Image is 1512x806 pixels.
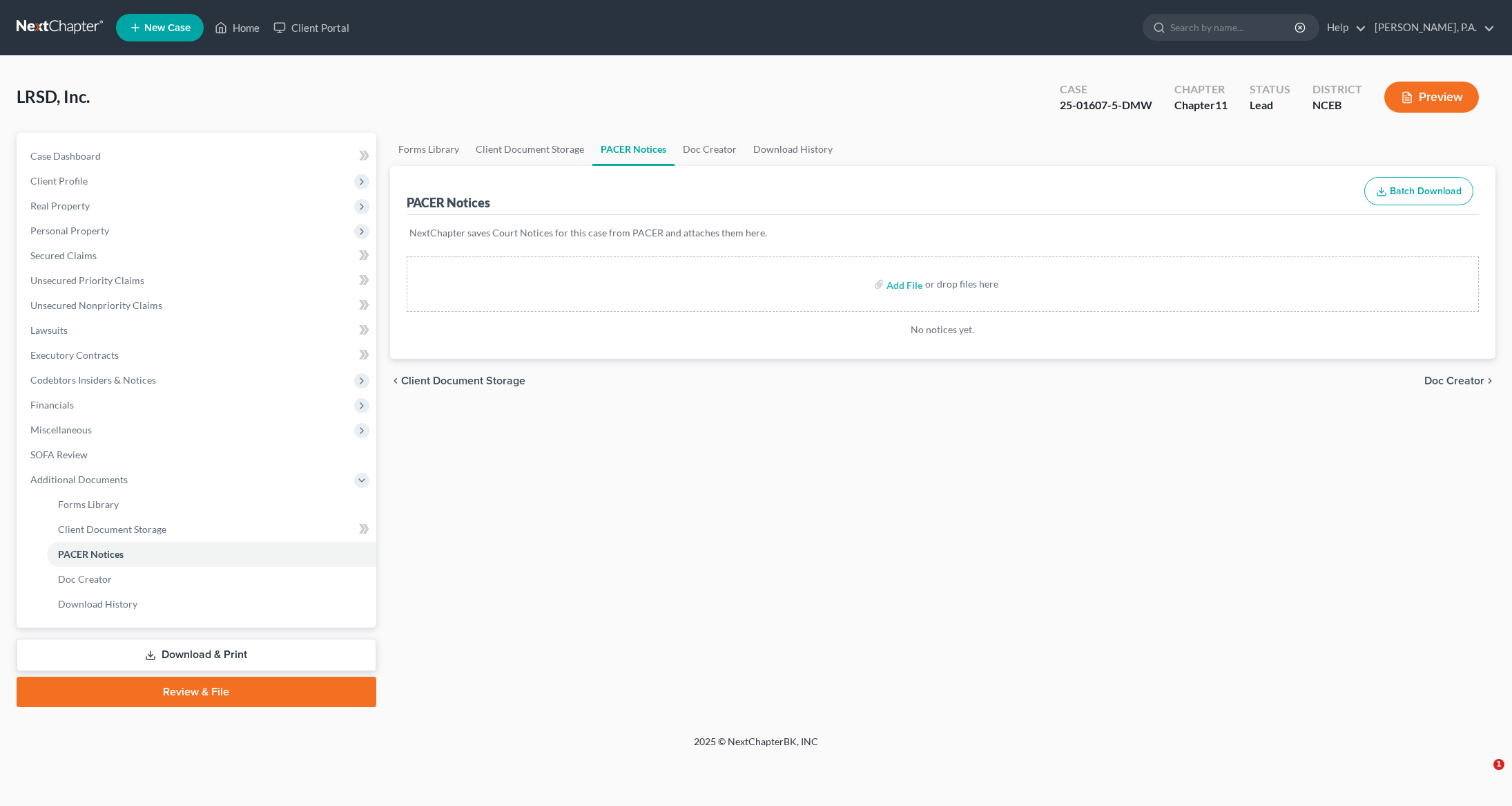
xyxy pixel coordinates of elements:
[407,194,490,211] div: PACER Notices
[47,592,376,617] a: Download History
[1493,759,1504,770] span: 1
[1424,375,1484,386] span: Doc Creator
[47,492,376,517] a: Forms Library
[362,735,1150,760] div: 2025 © NextChapterBK, INC
[58,498,119,510] span: Forms Library
[1364,177,1473,206] button: Batch Download
[30,424,92,435] span: Miscellaneous
[401,375,525,386] span: Client Document Storage
[1424,375,1495,386] button: Doc Creator chevron_right
[675,133,745,166] a: Doc Creator
[745,133,841,166] a: Download History
[30,374,156,386] span: Codebtors Insiders & Notices
[30,250,97,261] span: Secured Claims
[1320,15,1366,40] a: Help
[17,639,376,671] a: Download & Print
[1060,97,1152,113] div: 25-01607-5-DMW
[17,86,90,106] span: LRSD, Inc.
[30,349,119,361] span: Executory Contracts
[19,144,376,169] a: Case Dashboard
[19,293,376,318] a: Unsecured Nonpriority Claims
[19,318,376,343] a: Lawsuits
[58,548,124,560] span: PACER Notices
[390,375,401,386] i: chevron_left
[407,323,1480,337] p: No notices yet.
[30,200,90,212] span: Real Property
[144,23,191,33] span: New Case
[1384,82,1479,113] button: Preview
[925,277,998,291] div: or drop files here
[1215,98,1228,111] span: 11
[1312,82,1362,97] div: District
[208,15,266,40] a: Home
[1390,185,1462,197] span: Batch Download
[47,542,376,567] a: PACER Notices
[1250,82,1290,97] div: Status
[1174,82,1228,97] div: Chapter
[30,399,74,411] span: Financials
[30,225,109,236] span: Personal Property
[1465,759,1498,792] iframe: Intercom live chat
[30,324,68,336] span: Lawsuits
[390,133,467,166] a: Forms Library
[30,474,128,485] span: Additional Documents
[17,677,376,707] a: Review & File
[19,268,376,293] a: Unsecured Priority Claims
[19,243,376,268] a: Secured Claims
[58,573,112,585] span: Doc Creator
[1484,375,1495,386] i: chevron_right
[390,375,525,386] button: chevron_left Client Document Storage
[30,274,144,286] span: Unsecured Priority Claims
[1170,15,1297,40] input: Search by name...
[266,15,356,40] a: Client Portal
[467,133,592,166] a: Client Document Storage
[1368,15,1495,40] a: [PERSON_NAME], P.A.
[1174,97,1228,113] div: Chapter
[19,442,376,467] a: SOFA Review
[58,523,166,535] span: Client Document Storage
[592,133,675,166] a: PACER Notices
[19,343,376,368] a: Executory Contracts
[30,175,88,187] span: Client Profile
[30,299,162,311] span: Unsecured Nonpriority Claims
[30,150,101,162] span: Case Dashboard
[1250,97,1290,113] div: Lead
[47,567,376,592] a: Doc Creator
[47,517,376,542] a: Client Document Storage
[1312,97,1362,113] div: NCEB
[409,226,1477,240] p: NextChapter saves Court Notices for this case from PACER and attaches them here.
[30,449,88,460] span: SOFA Review
[1060,82,1152,97] div: Case
[58,598,137,610] span: Download History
